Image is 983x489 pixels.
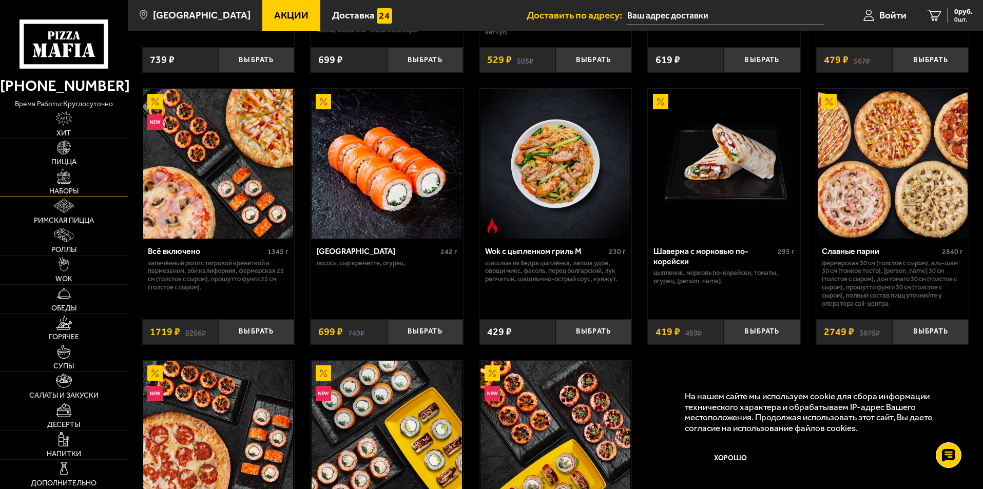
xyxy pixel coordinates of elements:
[311,89,463,239] a: АкционныйФиладельфия
[824,55,849,65] span: 479 ₽
[153,10,250,20] span: [GEOGRAPHIC_DATA]
[49,188,79,195] span: Наборы
[274,10,309,20] span: Акции
[348,327,364,337] s: 749 ₽
[316,246,438,256] div: [GEOGRAPHIC_DATA]
[316,94,331,109] img: Акционный
[555,319,631,344] button: Выбрать
[517,55,533,65] s: 595 ₽
[51,305,76,312] span: Обеды
[49,334,79,341] span: Горячее
[816,89,969,239] a: АкционныйСлавные парни
[653,246,775,266] div: Шаверма с морковью по-корейски
[627,6,824,25] input: Ваш адрес доставки
[724,319,800,344] button: Выбрать
[879,10,907,20] span: Войти
[485,365,500,381] img: Акционный
[150,327,180,337] span: 1719 ₽
[954,8,973,15] span: 0 руб.
[218,319,294,344] button: Выбрать
[485,259,626,284] p: шашлык из бедра цыплёнка, лапша удон, овощи микс, фасоль, перец болгарский, лук репчатый, шашлычн...
[47,451,81,458] span: Напитки
[47,421,80,428] span: Десерты
[893,319,969,344] button: Выбрать
[53,363,74,370] span: Супы
[218,47,294,72] button: Выбрать
[148,246,265,256] div: Всё включено
[656,55,680,65] span: 619 ₽
[318,327,343,337] span: 699 ₽
[147,114,163,130] img: Новинка
[685,391,953,434] p: На нашем сайте мы используем cookie для сбора информации технического характера и обрабатываем IP...
[51,159,76,166] span: Пицца
[487,327,512,337] span: 429 ₽
[485,219,500,234] img: Острое блюдо
[648,89,800,239] a: АкционныйШаверма с морковью по-корейски
[854,55,870,65] s: 567 ₽
[316,365,331,381] img: Акционный
[653,269,795,285] p: цыпленок, морковь по-корейски, томаты, огурец, [PERSON_NAME].
[147,365,163,381] img: Акционный
[29,392,99,399] span: Салаты и закуски
[148,259,289,292] p: Запечённый ролл с тигровой креветкой и пармезаном, Эби Калифорния, Фермерская 25 см (толстое с сы...
[609,247,626,256] span: 230 г
[34,217,94,224] span: Римская пицца
[685,327,702,337] s: 459 ₽
[487,55,512,65] span: 529 ₽
[480,89,630,239] img: Wok с цыпленком гриль M
[387,319,463,344] button: Выбрать
[893,47,969,72] button: Выбрать
[778,247,795,256] span: 295 г
[527,10,627,20] span: Доставить по адресу:
[31,480,97,487] span: Дополнительно
[824,327,854,337] span: 2749 ₽
[821,94,837,109] img: Акционный
[332,10,375,20] span: Доставка
[56,130,71,137] span: Хит
[185,327,206,337] s: 2256 ₽
[143,89,293,239] img: Всё включено
[954,16,973,23] span: 0 шт.
[51,246,76,253] span: Роллы
[485,386,500,401] img: Новинка
[859,327,880,337] s: 3875 ₽
[142,89,295,239] a: АкционныйНовинкаВсё включено
[822,246,939,256] div: Славные парни
[656,327,680,337] span: 419 ₽
[318,55,343,65] span: 699 ₽
[724,47,800,72] button: Выбрать
[312,89,461,239] img: Филадельфия
[818,89,968,239] img: Славные парни
[147,386,163,401] img: Новинка
[555,47,631,72] button: Выбрать
[649,89,799,239] img: Шаверма с морковью по-корейски
[822,259,963,308] p: Фермерская 30 см (толстое с сыром), Аль-Шам 30 см (тонкое тесто), [PERSON_NAME] 30 см (толстое с ...
[377,8,392,24] img: 15daf4d41897b9f0e9f617042186c801.svg
[479,89,632,239] a: Острое блюдоWok с цыпленком гриль M
[685,443,777,474] button: Хорошо
[440,247,457,256] span: 242 г
[316,386,331,401] img: Новинка
[55,276,72,283] span: WOK
[942,247,963,256] span: 2840 г
[150,55,175,65] span: 739 ₽
[485,246,607,256] div: Wok с цыпленком гриль M
[653,94,668,109] img: Акционный
[267,247,288,256] span: 1345 г
[147,94,163,109] img: Акционный
[316,259,457,267] p: лосось, Сыр креметте, огурец.
[387,47,463,72] button: Выбрать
